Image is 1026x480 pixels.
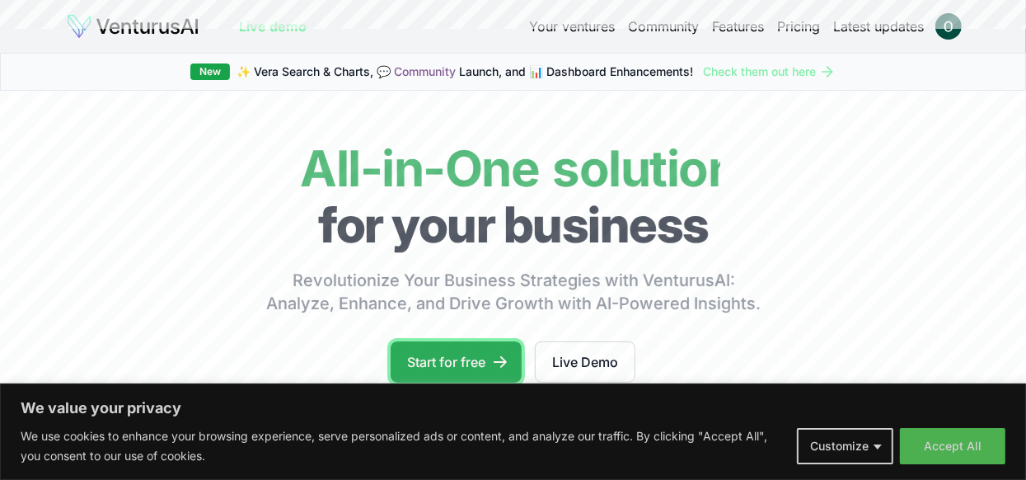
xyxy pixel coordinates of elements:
div: New [190,64,230,80]
button: Accept All [900,428,1005,464]
p: We use cookies to enhance your browsing experience, serve personalized ads or content, and analyz... [21,426,785,466]
span: ✨ Vera Search & Charts, 💬 Launch, and 📊 Dashboard Enhancements! [237,64,693,80]
a: Start for free [391,341,522,383]
a: Live Demo [535,341,635,383]
a: Community [394,64,456,78]
p: We value your privacy [21,398,1005,418]
a: Check them out here [703,64,836,80]
button: Customize [797,428,893,464]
